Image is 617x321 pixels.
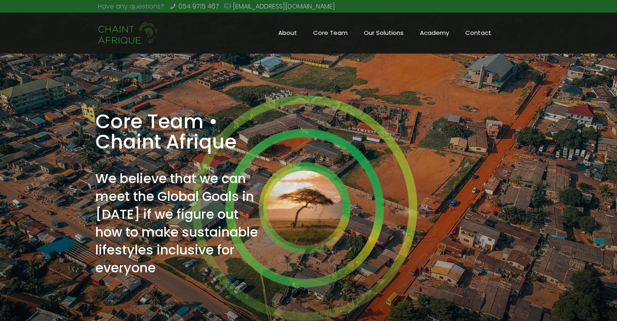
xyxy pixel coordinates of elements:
[270,13,305,53] a: About
[178,2,219,11] a: 054 9715 467
[95,170,264,277] h3: We believe that we can meet the Global Goals in [DATE] if we figure out how to make sustainable l...
[270,27,305,39] span: About
[412,13,457,53] a: Academy
[95,112,264,152] h1: Core Team • Chaint Afrique
[98,13,159,53] a: Chaint Afrique
[412,27,457,39] span: Academy
[233,2,335,11] a: [EMAIL_ADDRESS][DOMAIN_NAME]
[356,27,412,39] span: Our Solutions
[98,21,159,45] img: Chaint_Afrique-20
[305,27,356,39] span: Core Team
[457,27,499,39] span: Contact
[356,13,412,53] a: Our Solutions
[305,13,356,53] a: Core Team
[457,13,499,53] a: Contact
